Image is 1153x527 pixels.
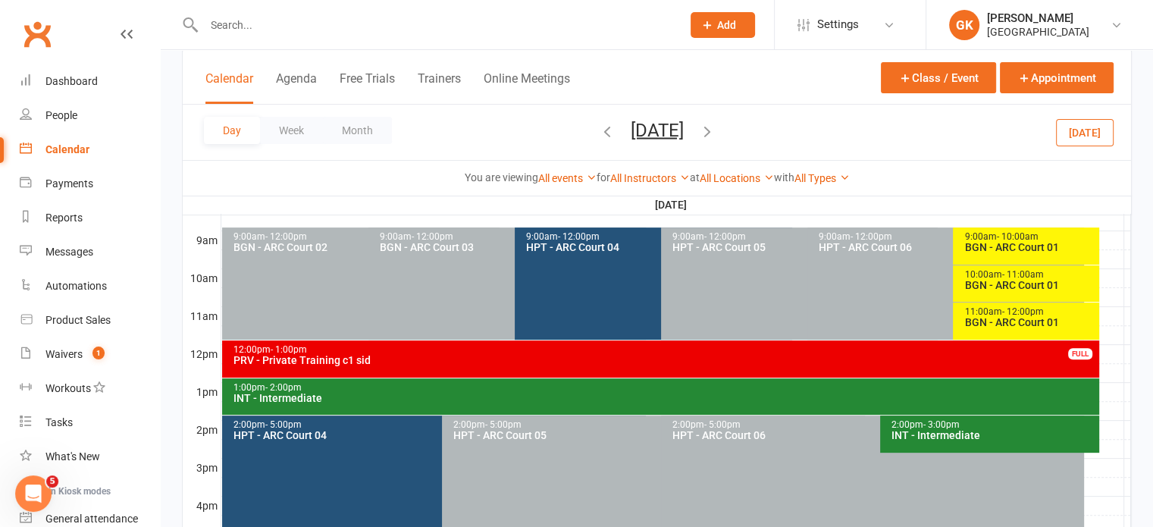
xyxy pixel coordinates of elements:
button: Online Meetings [484,71,570,104]
a: Automations [20,269,160,303]
span: - 11:00am [1001,269,1043,280]
span: - 12:00pm [704,231,746,242]
th: 3pm [183,458,221,477]
div: BGN - ARC Court 01 [963,242,1096,253]
div: 9:00am [233,232,497,242]
button: Month [323,117,392,144]
span: - 12:00pm [412,231,453,242]
button: Appointment [1000,62,1114,93]
a: Payments [20,167,160,201]
div: Waivers [45,348,83,360]
span: - 5:00pm [704,419,741,430]
div: Messages [45,246,93,258]
span: - 12:00pm [558,231,600,242]
a: Workouts [20,372,160,406]
th: 1pm [183,382,221,401]
div: 9:00am [525,232,789,242]
div: 9:00am [963,232,1096,242]
a: Tasks [20,406,160,440]
div: BGN - ARC Court 01 [963,317,1096,328]
div: 9:00am [672,232,935,242]
iframe: Intercom live chat [15,475,52,512]
a: Calendar [20,133,160,167]
span: BGN - ARC Court 03 [380,241,474,253]
span: - 5:00pm [265,419,302,430]
strong: You are viewing [465,171,538,184]
a: All Locations [700,172,774,184]
div: Reports [45,212,83,224]
div: BGN - ARC Court 01 [963,280,1096,290]
a: All events [538,172,597,184]
span: HPT - ARC Court 05 [453,429,547,441]
button: Agenda [276,71,317,104]
span: - 1:00pm [271,344,307,355]
th: 9am [183,231,221,249]
div: General attendance [45,513,138,525]
span: Settings [817,8,859,42]
div: 9:00am [818,232,1082,242]
div: [GEOGRAPHIC_DATA] [987,25,1089,39]
button: Week [260,117,323,144]
span: - 12:00pm [851,231,892,242]
span: BGN - ARC Court 02 [233,241,327,253]
span: HPT - ARC Court 06 [672,429,766,441]
span: HPT - ARC Court 06 [819,241,912,253]
a: All Instructors [610,172,690,184]
span: HPT - ARC Court 05 [672,241,766,253]
button: Trainers [418,71,461,104]
th: 11am [183,306,221,325]
div: INT - Intermediate [891,430,1096,441]
a: People [20,99,160,133]
th: 10am [183,268,221,287]
span: - 2:00pm [265,382,302,393]
button: Class / Event [881,62,996,93]
div: 2:00pm [453,420,862,430]
a: All Types [794,172,850,184]
div: 2:00pm [672,420,1081,430]
th: 12pm [183,344,221,363]
span: - 5:00pm [485,419,522,430]
div: GK [949,10,979,40]
div: 2:00pm [891,420,1096,430]
span: - 12:00pm [1001,306,1043,317]
th: 4pm [183,496,221,515]
strong: for [597,171,610,184]
span: 5 [46,475,58,488]
div: 2:00pm [233,420,642,430]
div: HPT - ARC Court 04 [233,430,642,441]
a: Reports [20,201,160,235]
div: Dashboard [45,75,98,87]
a: Product Sales [20,303,160,337]
div: FULL [1068,348,1092,359]
div: 12:00pm [233,345,1096,355]
div: Automations [45,280,107,292]
div: What's New [45,450,100,463]
div: Tasks [45,416,73,428]
a: What's New [20,440,160,474]
span: - 3:00pm [923,419,960,430]
a: Waivers 1 [20,337,160,372]
strong: at [690,171,700,184]
input: Search... [199,14,671,36]
span: Add [717,19,736,31]
a: Clubworx [18,15,56,53]
div: Payments [45,177,93,190]
button: Add [691,12,755,38]
strong: with [774,171,794,184]
span: 1 [92,347,105,359]
th: [DATE] [221,196,1124,215]
div: [PERSON_NAME] [987,11,1089,25]
div: INT - Intermediate [233,393,1096,403]
span: - 10:00am [996,231,1038,242]
button: Day [204,117,260,144]
button: Free Trials [340,71,395,104]
button: Calendar [205,71,253,104]
div: PRV - Private Training c1 sid [233,355,1096,365]
button: [DATE] [631,119,684,140]
div: 1:00pm [233,383,1096,393]
div: People [45,109,77,121]
th: 2pm [183,420,221,439]
div: Calendar [45,143,89,155]
div: 10:00am [963,270,1096,280]
a: Dashboard [20,64,160,99]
